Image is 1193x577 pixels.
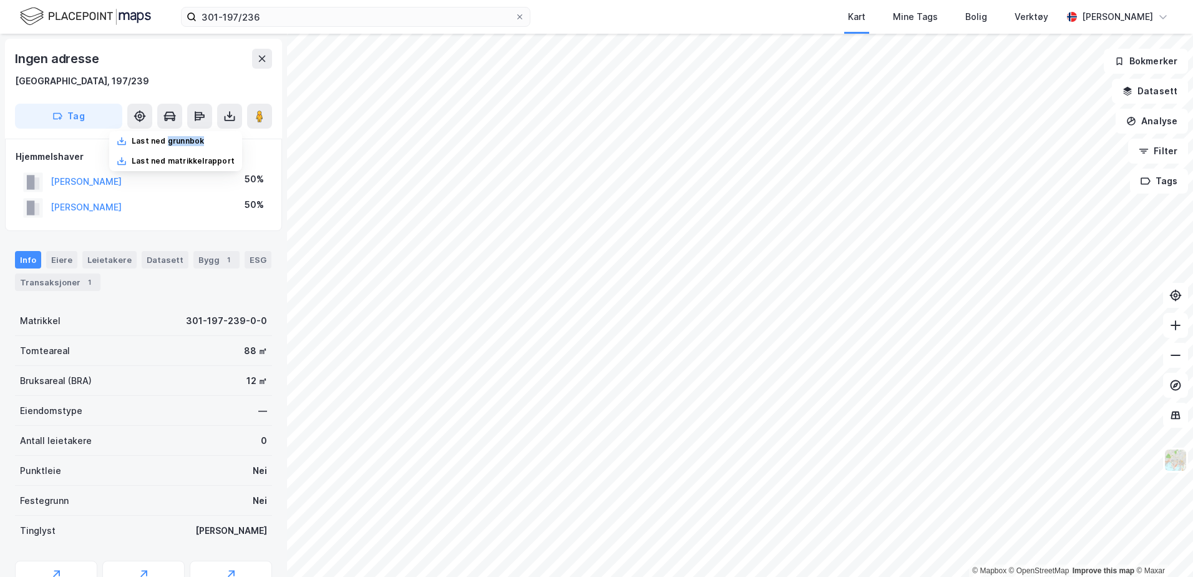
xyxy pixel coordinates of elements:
img: logo.f888ab2527a4732fd821a326f86c7f29.svg [20,6,151,27]
div: Transaksjoner [15,274,100,291]
div: Matrikkel [20,313,61,328]
div: Punktleie [20,463,61,478]
div: 1 [83,276,95,288]
button: Tag [15,104,122,129]
a: Mapbox [972,566,1006,575]
a: Improve this map [1073,566,1134,575]
div: 0 [261,433,267,448]
button: Tags [1130,169,1188,194]
img: Z [1164,448,1187,472]
div: — [258,403,267,418]
div: Last ned grunnbok [132,136,204,146]
div: Last ned matrikkelrapport [132,156,235,166]
div: [PERSON_NAME] [1082,9,1153,24]
div: ESG [245,251,271,269]
div: Mine Tags [893,9,938,24]
div: Leietakere [82,251,137,269]
div: 50% [245,197,264,212]
div: Tomteareal [20,343,70,358]
iframe: Chat Widget [1131,517,1193,577]
button: Filter [1128,139,1188,164]
div: Bygg [193,251,240,269]
div: 301-197-239-0-0 [186,313,267,328]
div: Antall leietakere [20,433,92,448]
div: [GEOGRAPHIC_DATA], 197/239 [15,74,149,89]
div: Eiere [46,251,77,269]
input: Søk på adresse, matrikkel, gårdeiere, leietakere eller personer [197,7,515,26]
div: Verktøy [1015,9,1048,24]
div: Tinglyst [20,523,56,538]
div: Nei [253,493,267,508]
button: Analyse [1116,109,1188,134]
div: 50% [245,172,264,187]
div: [PERSON_NAME] [195,523,267,538]
div: Datasett [142,251,188,269]
div: 12 ㎡ [246,373,267,388]
div: Kart [848,9,865,24]
div: 1 [222,254,235,266]
div: Ingen adresse [15,49,101,69]
div: Nei [253,463,267,478]
div: Hjemmelshaver [16,149,271,164]
div: Bolig [965,9,987,24]
div: Eiendomstype [20,403,82,418]
div: 88 ㎡ [244,343,267,358]
div: Info [15,251,41,269]
div: Festegrunn [20,493,69,508]
div: Bruksareal (BRA) [20,373,92,388]
button: Bokmerker [1104,49,1188,74]
button: Datasett [1112,79,1188,104]
a: OpenStreetMap [1009,566,1069,575]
